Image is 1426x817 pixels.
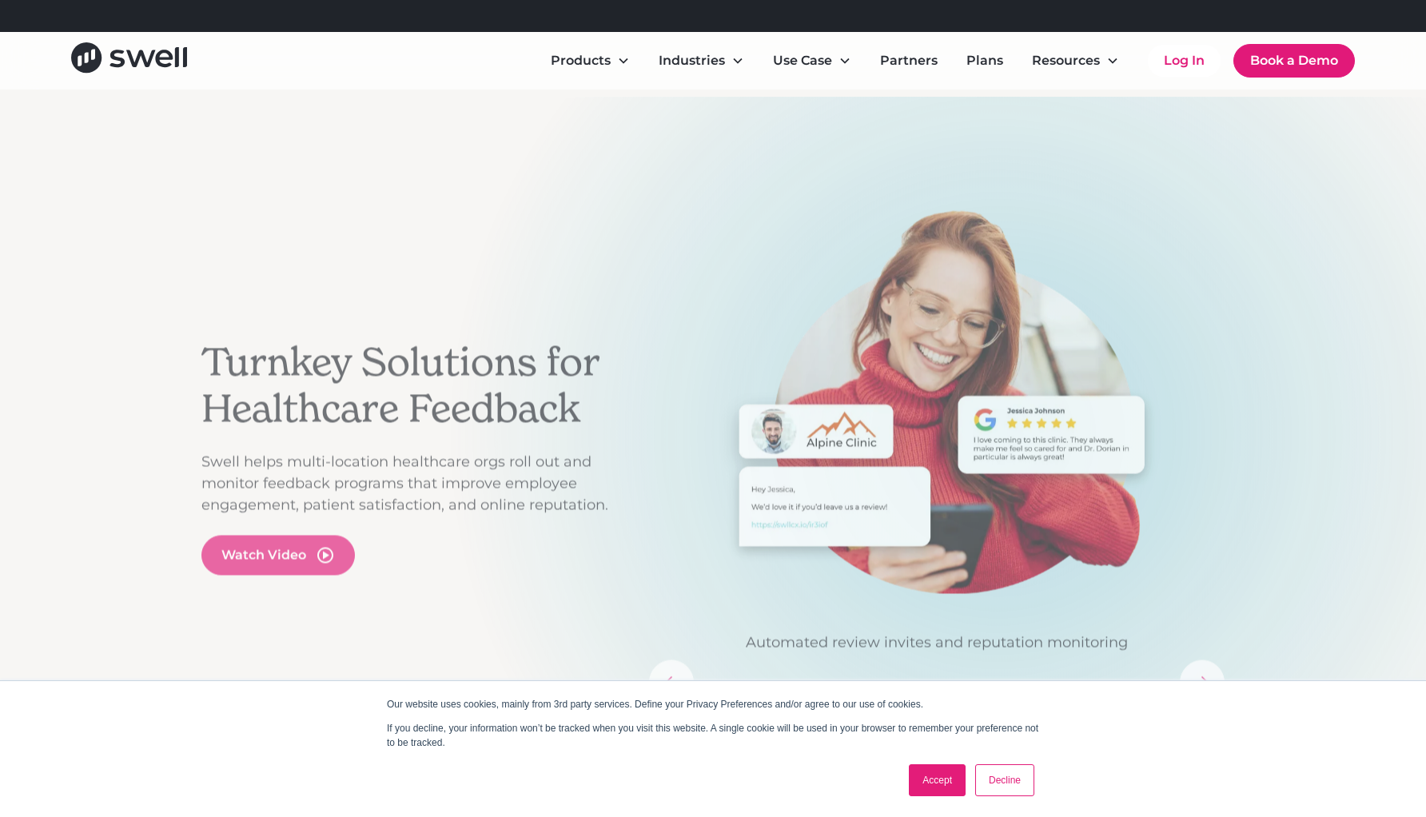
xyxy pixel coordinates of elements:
[954,45,1016,77] a: Plans
[649,632,1225,653] p: Automated review invites and reputation monitoring
[201,451,633,516] p: Swell helps multi-location healthcare orgs roll out and monitor feedback programs that improve em...
[1148,45,1221,77] a: Log In
[649,660,694,704] div: previous slide
[975,764,1034,796] a: Decline
[649,209,1225,704] div: carousel
[1180,660,1225,704] div: next slide
[551,51,611,70] div: Products
[867,45,950,77] a: Partners
[387,697,1039,711] p: Our website uses cookies, mainly from 3rd party services. Define your Privacy Preferences and/or ...
[221,545,306,564] div: Watch Video
[659,51,725,70] div: Industries
[1032,51,1100,70] div: Resources
[71,42,187,78] a: home
[649,209,1225,653] div: 1 of 3
[760,45,864,77] div: Use Case
[201,340,633,432] h2: Turnkey Solutions for Healthcare Feedback
[387,721,1039,750] p: If you decline, your information won’t be tracked when you visit this website. A single cookie wi...
[1019,45,1132,77] div: Resources
[201,535,355,575] a: open lightbox
[646,45,757,77] div: Industries
[1233,44,1355,78] a: Book a Demo
[538,45,643,77] div: Products
[773,51,832,70] div: Use Case
[909,764,966,796] a: Accept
